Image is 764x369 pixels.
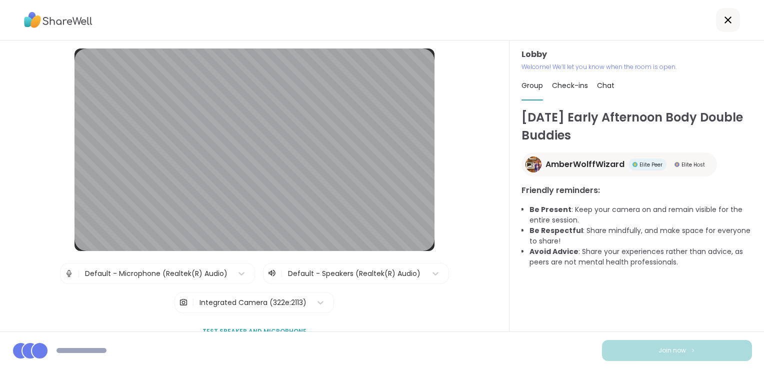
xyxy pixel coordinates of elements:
[545,158,624,170] span: AmberWolffWizard
[529,204,752,225] li: : Keep your camera on and remain visible for the entire session.
[521,80,543,90] span: Group
[681,161,705,168] span: Elite Host
[674,162,679,167] img: Elite Host
[521,48,752,60] h3: Lobby
[597,80,614,90] span: Chat
[199,297,306,308] div: Integrated Camera (322e:2113)
[602,340,752,361] button: Join now
[521,184,752,196] h3: Friendly reminders:
[529,246,578,256] b: Avoid Advice
[521,108,752,144] h1: [DATE] Early Afternoon Body Double Buddies
[179,292,188,312] img: Camera
[529,204,571,214] b: Be Present
[85,268,227,279] div: Default - Microphone (Realtek(R) Audio)
[192,292,194,312] span: |
[525,156,541,172] img: AmberWolffWizard
[198,321,310,342] button: Test speaker and microphone
[280,267,283,279] span: |
[529,246,752,267] li: : Share your experiences rather than advice, as peers are not mental health professionals.
[64,263,73,283] img: Microphone
[552,80,588,90] span: Check-ins
[639,161,662,168] span: Elite Peer
[24,8,92,31] img: ShareWell Logo
[658,346,686,355] span: Join now
[529,225,752,246] li: : Share mindfully, and make space for everyone to share!
[690,347,696,353] img: ShareWell Logomark
[77,263,80,283] span: |
[632,162,637,167] img: Elite Peer
[202,327,306,336] span: Test speaker and microphone
[529,225,583,235] b: Be Respectful
[521,152,717,176] a: AmberWolffWizardAmberWolffWizardElite PeerElite PeerElite HostElite Host
[521,62,752,71] p: Welcome! We’ll let you know when the room is open.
